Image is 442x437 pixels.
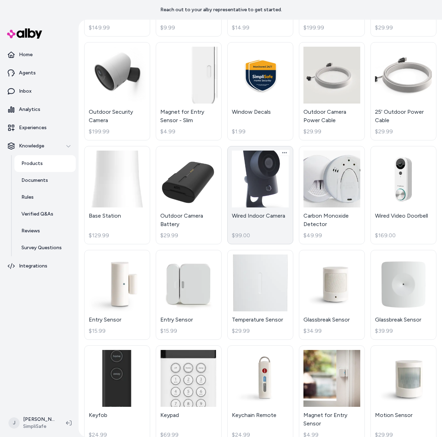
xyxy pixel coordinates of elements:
[19,69,36,77] p: Agents
[19,88,32,95] p: Inbox
[84,250,150,340] a: Entry SensorEntry Sensor$15.99
[299,42,365,140] a: Outdoor Camera Power CableOutdoor Camera Power Cable$29.99
[21,211,53,218] p: Verified Q&As
[19,106,40,113] p: Analytics
[19,263,47,270] p: Integrations
[227,42,293,140] a: Window DecalsWindow Decals$1.99
[14,172,76,189] a: Documents
[370,42,436,140] a: 25' Outdoor Power Cable25' Outdoor Power Cable$29.99
[84,146,150,244] a: Base StationBase Station$129.99
[156,146,222,244] a: Outdoor Camera BatteryOutdoor Camera Battery$29.99
[3,46,76,63] a: Home
[227,146,293,244] a: Wired Indoor CameraWired Indoor Camera$99.00
[227,250,293,340] a: Temperature SensorTemperature Sensor$29.99
[21,194,34,201] p: Rules
[19,51,33,58] p: Home
[23,416,55,423] p: [PERSON_NAME]
[21,160,43,167] p: Products
[299,250,365,340] a: Glassbreak SensorGlassbreak Sensor$34.99
[3,258,76,274] a: Integrations
[19,124,47,131] p: Experiences
[370,250,436,340] a: Glassbreak SensorGlassbreak Sensor$39.99
[21,227,40,234] p: Reviews
[21,244,62,251] p: Survey Questions
[23,423,55,430] span: SimpliSafe
[21,177,48,184] p: Documents
[14,223,76,239] a: Reviews
[14,189,76,206] a: Rules
[7,28,42,39] img: alby Logo
[299,146,365,244] a: Carbon Monoxide DetectorCarbon Monoxide Detector$49.99
[8,417,20,429] span: J
[84,42,150,140] a: Outdoor Security CameraOutdoor Security Camera$199.99
[19,143,44,150] p: Knowledge
[14,239,76,256] a: Survey Questions
[3,101,76,118] a: Analytics
[3,119,76,136] a: Experiences
[156,42,222,140] a: Magnet for Entry Sensor - SlimMagnet for Entry Sensor - Slim$4.99
[14,206,76,223] a: Verified Q&As
[3,65,76,81] a: Agents
[156,250,222,340] a: Entry SensorEntry Sensor$15.99
[370,146,436,244] a: Wired Video DoorbellWired Video Doorbell$169.00
[4,412,60,434] button: J[PERSON_NAME]SimpliSafe
[14,155,76,172] a: Products
[3,138,76,154] button: Knowledge
[3,83,76,100] a: Inbox
[160,6,282,13] p: Reach out to your alby representative to get started.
